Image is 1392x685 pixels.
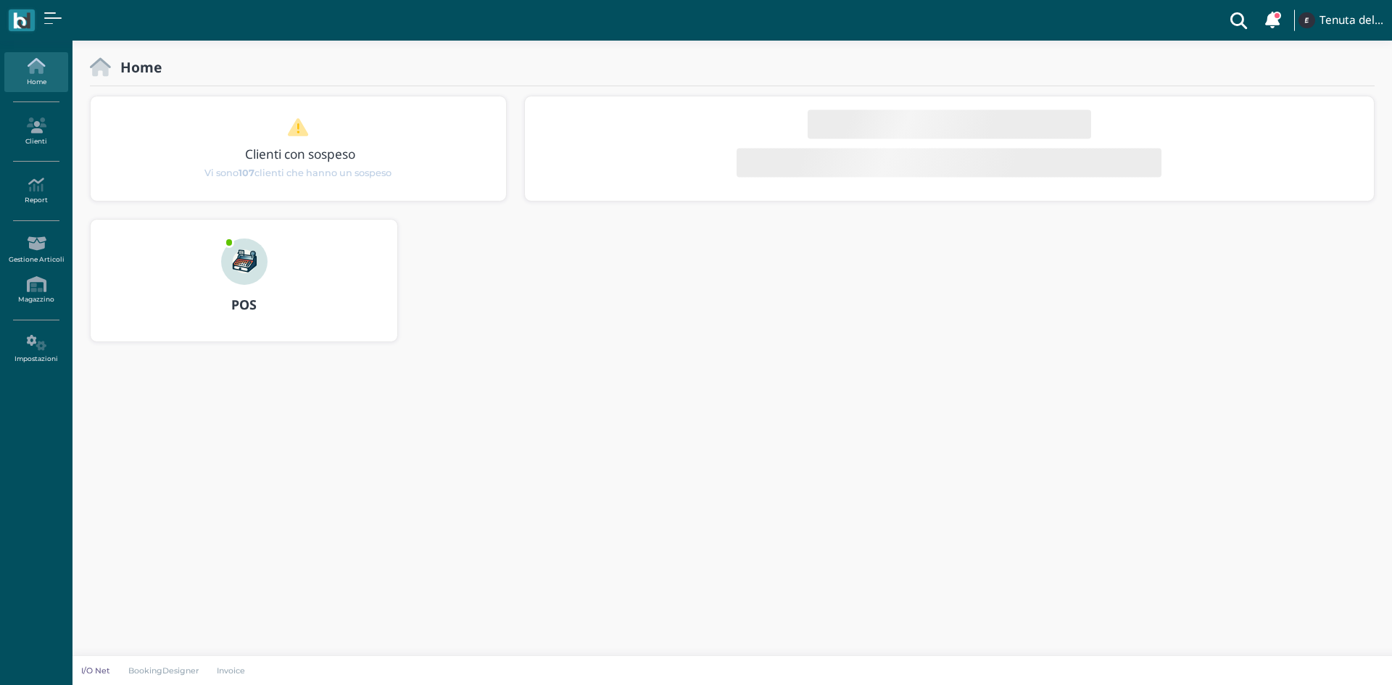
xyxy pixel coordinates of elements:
a: Home [4,52,67,92]
h4: Tenuta del Barco [1319,14,1383,27]
a: Report [4,171,67,211]
b: POS [231,296,257,313]
a: ... POS [90,219,398,360]
iframe: Help widget launcher [1289,640,1380,673]
h2: Home [111,59,162,75]
a: ... Tenuta del Barco [1296,3,1383,38]
a: Gestione Articoli [4,230,67,270]
h3: Clienti con sospeso [121,147,481,161]
img: logo [13,12,30,29]
b: 107 [239,167,254,178]
img: ... [1298,12,1314,28]
span: Vi sono clienti che hanno un sospeso [204,166,391,180]
a: Clienti [4,112,67,151]
div: 1 / 1 [91,96,506,201]
img: ... [221,238,268,285]
a: Magazzino [4,270,67,310]
a: Clienti con sospeso Vi sono107clienti che hanno un sospeso [118,117,478,180]
a: Impostazioni [4,329,67,369]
